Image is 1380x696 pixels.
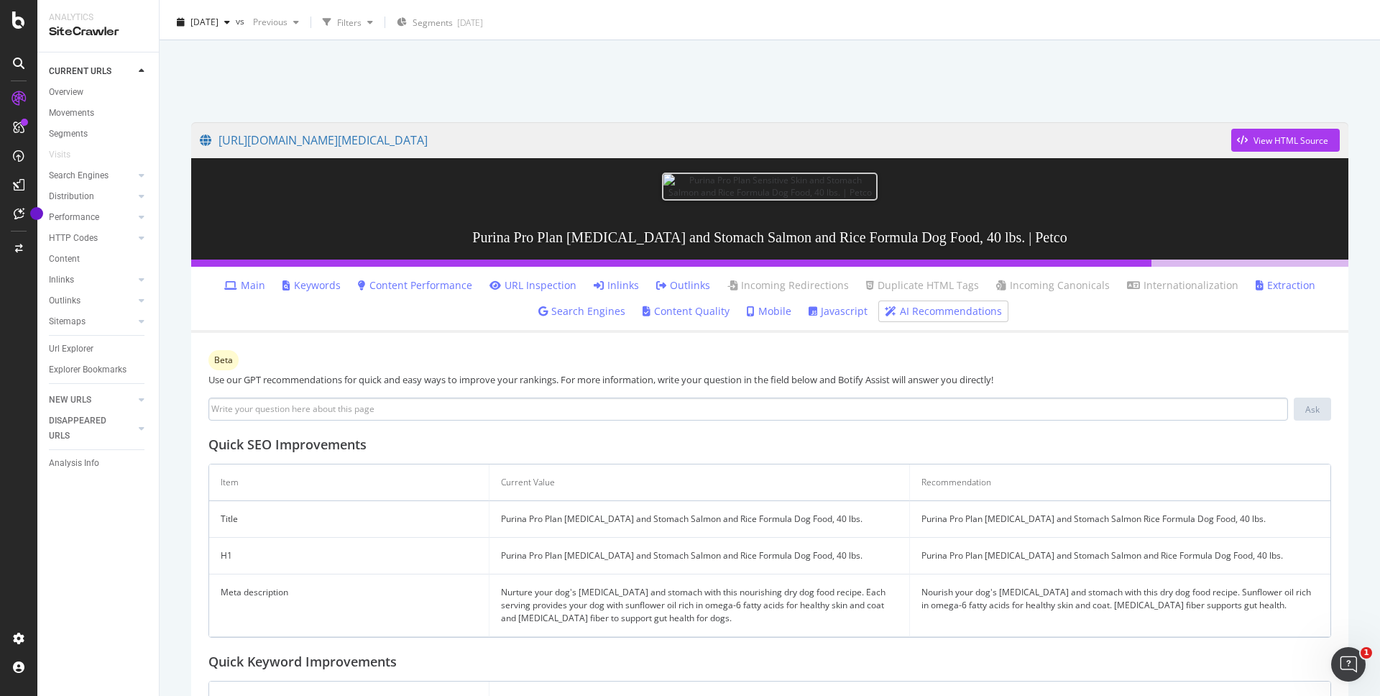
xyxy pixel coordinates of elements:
[49,147,85,162] a: Visits
[49,64,111,79] div: CURRENT URLS
[358,278,472,293] a: Content Performance
[643,304,730,319] a: Content Quality
[208,438,1331,452] h2: Quick SEO Improvements
[49,106,94,121] div: Movements
[171,11,236,34] button: [DATE]
[49,64,134,79] a: CURRENT URLS
[49,273,134,288] a: Inlinks
[208,350,239,370] div: warning label
[489,574,910,637] td: Nurture your dog's [MEDICAL_DATA] and stomach with this nourishing dry dog food recipe. Each serv...
[49,362,126,377] div: Explorer Bookmarks
[885,304,1002,319] a: AI Recommendations
[1305,403,1320,416] div: Ask
[247,11,305,34] button: Previous
[49,106,149,121] a: Movements
[49,393,134,408] a: NEW URLS
[910,464,1330,501] th: Recommendation
[209,501,489,538] td: Title
[224,278,265,293] a: Main
[49,293,80,308] div: Outlinks
[247,16,287,28] span: Previous
[282,278,341,293] a: Keywords
[49,189,94,204] div: Distribution
[49,342,93,357] div: Url Explorer
[49,189,134,204] a: Distribution
[30,207,43,220] div: Tooltip anchor
[49,231,134,246] a: HTTP Codes
[49,393,91,408] div: NEW URLS
[910,501,1330,538] td: Purina Pro Plan [MEDICAL_DATA] and Stomach Salmon Rice Formula Dog Food, 40 lbs.
[49,168,109,183] div: Search Engines
[49,210,99,225] div: Performance
[49,147,70,162] div: Visits
[49,362,149,377] a: Explorer Bookmarks
[910,538,1330,574] td: Purina Pro Plan [MEDICAL_DATA] and Stomach Salmon and Rice Formula Dog Food, 40 lbs.
[656,278,710,293] a: Outlinks
[209,574,489,637] td: Meta description
[190,16,218,28] span: 2025 Oct. 1st
[49,210,134,225] a: Performance
[49,456,149,471] a: Analysis Info
[1127,278,1238,293] a: Internationalization
[191,215,1348,260] h3: Purina Pro Plan [MEDICAL_DATA] and Stomach Salmon and Rice Formula Dog Food, 40 lbs. | Petco
[413,17,453,29] span: Segments
[391,11,489,34] button: Segments[DATE]
[49,413,121,444] div: DISAPPEARED URLS
[538,304,625,319] a: Search Engines
[49,127,88,142] div: Segments
[208,398,1288,421] input: Write your question here about this page
[594,278,639,293] a: Inlinks
[208,655,1331,669] h2: Quick Keyword Improvements
[489,278,576,293] a: URL Inspection
[49,85,83,100] div: Overview
[1331,647,1366,682] iframe: Intercom live chat
[996,278,1110,293] a: Incoming Canonicals
[49,168,134,183] a: Search Engines
[49,314,134,329] a: Sitemaps
[1256,278,1315,293] a: Extraction
[727,278,849,293] a: Incoming Redirections
[1231,129,1340,152] button: View HTML Source
[747,304,791,319] a: Mobile
[489,464,910,501] th: Current Value
[317,11,379,34] button: Filters
[49,24,147,40] div: SiteCrawler
[49,127,149,142] a: Segments
[49,314,86,329] div: Sitemaps
[809,304,868,319] a: Javascript
[662,173,878,200] img: Purina Pro Plan Sensitive Skin and Stomach Salmon and Rice Formula Dog Food, 40 lbs. | Petco
[49,231,98,246] div: HTTP Codes
[866,278,979,293] a: Duplicate HTML Tags
[1253,134,1328,147] div: View HTML Source
[49,252,149,267] a: Content
[49,273,74,288] div: Inlinks
[49,456,99,471] div: Analysis Info
[1361,647,1372,659] span: 1
[208,373,1331,387] div: Use our GPT recommendations for quick and easy ways to improve your rankings. For more informatio...
[49,12,147,24] div: Analytics
[1294,398,1331,421] button: Ask
[236,15,247,27] span: vs
[489,538,910,574] td: Purina Pro Plan [MEDICAL_DATA] and Stomach Salmon and Rice Formula Dog Food, 40 lbs.
[49,342,149,357] a: Url Explorer
[489,501,910,538] td: Purina Pro Plan [MEDICAL_DATA] and Stomach Salmon and Rice Formula Dog Food, 40 lbs.
[209,464,489,501] th: Item
[49,85,149,100] a: Overview
[214,356,233,365] span: Beta
[910,574,1330,637] td: Nourish your dog's [MEDICAL_DATA] and stomach with this dry dog food recipe. Sunflower oil rich i...
[49,293,134,308] a: Outlinks
[457,17,483,29] div: [DATE]
[200,122,1231,158] a: [URL][DOMAIN_NAME][MEDICAL_DATA]
[337,17,362,29] div: Filters
[209,538,489,574] td: H1
[49,413,134,444] a: DISAPPEARED URLS
[49,252,80,267] div: Content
